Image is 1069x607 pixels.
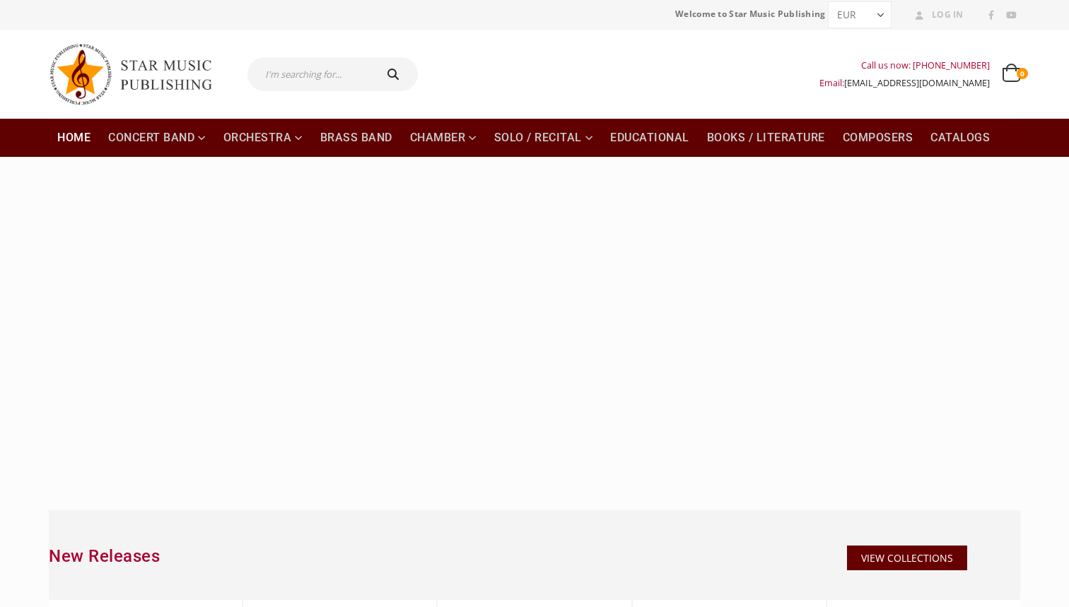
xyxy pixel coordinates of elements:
a: VIEW COLLECTIONS [847,546,967,571]
a: Youtube [1002,6,1020,25]
h2: New Releases [49,546,772,567]
a: Chamber [402,119,485,157]
img: Star Music Publishing [49,37,226,112]
div: Call us now: [PHONE_NUMBER] [819,57,990,74]
a: Books / Literature [699,119,834,157]
a: [EMAIL_ADDRESS][DOMAIN_NAME] [844,77,990,89]
button: Search [373,57,418,91]
a: Home [49,119,99,157]
input: I'm searching for... [247,57,373,91]
a: Solo / Recital [486,119,602,157]
a: Orchestra [215,119,311,157]
span: Welcome to Star Music Publishing [675,4,826,25]
div: Email: [819,74,990,92]
span: VIEW COLLECTIONS [861,551,953,565]
a: Log In [910,6,964,24]
a: Composers [834,119,922,157]
span: 0 [1017,68,1028,79]
a: Concert Band [100,119,214,157]
a: Facebook [982,6,1000,25]
a: Brass Band [312,119,401,157]
a: Catalogs [922,119,998,157]
a: Educational [602,119,698,157]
